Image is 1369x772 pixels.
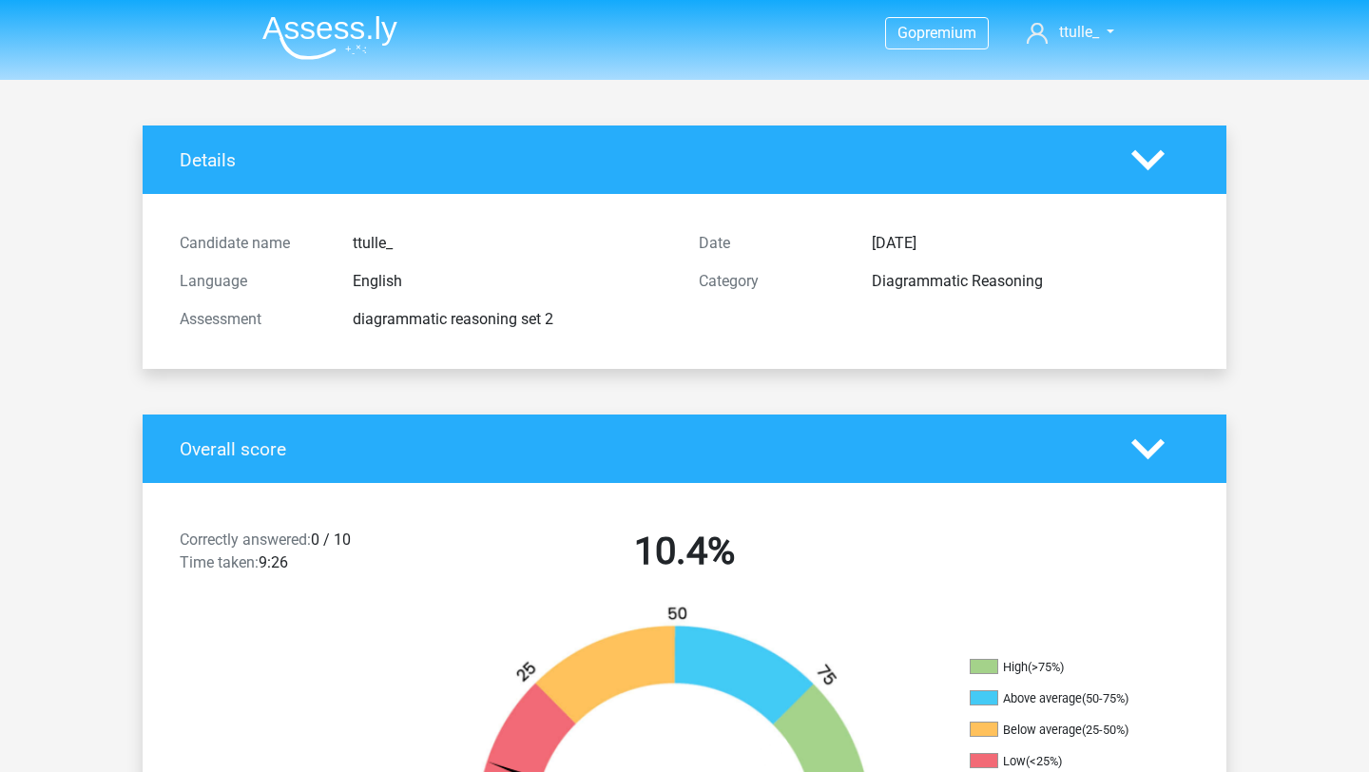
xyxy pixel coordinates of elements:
[338,308,684,331] div: diagrammatic reasoning set 2
[338,232,684,255] div: ttulle_
[439,529,930,574] h2: 10.4%
[1026,754,1062,768] div: (<25%)
[1019,21,1122,44] a: ttulle_
[180,438,1103,460] h4: Overall score
[970,722,1160,739] li: Below average
[165,529,425,582] div: 0 / 10 9:26
[1028,660,1064,674] div: (>75%)
[180,531,311,549] span: Correctly answered:
[858,270,1204,293] div: Diagrammatic Reasoning
[338,270,684,293] div: English
[858,232,1204,255] div: [DATE]
[1082,723,1128,737] div: (25-50%)
[897,24,916,42] span: Go
[165,232,338,255] div: Candidate name
[684,232,858,255] div: Date
[1082,691,1128,705] div: (50-75%)
[684,270,858,293] div: Category
[180,149,1103,171] h4: Details
[970,690,1160,707] li: Above average
[970,753,1160,770] li: Low
[886,20,988,46] a: Gopremium
[180,553,259,571] span: Time taken:
[970,659,1160,676] li: High
[916,24,976,42] span: premium
[165,270,338,293] div: Language
[1059,23,1099,41] span: ttulle_
[262,15,397,60] img: Assessly
[165,308,338,331] div: Assessment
